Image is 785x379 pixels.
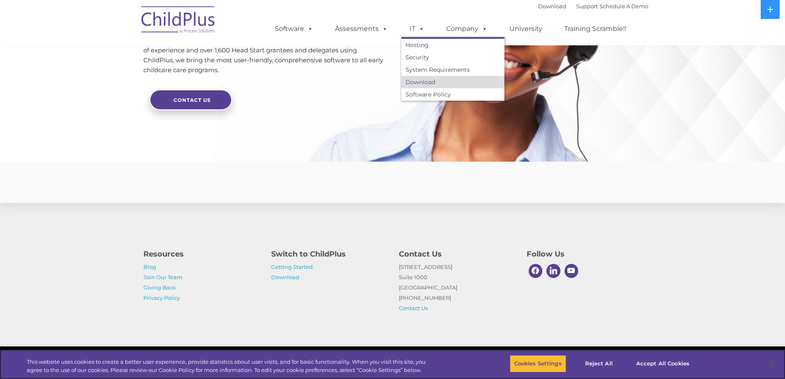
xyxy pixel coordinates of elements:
a: Schedule A Demo [600,3,648,9]
a: Contact Us [399,305,428,311]
a: Software Policy [401,88,504,101]
a: Contact Us [150,89,232,110]
a: Training Scramble!! [556,21,635,37]
a: IT [401,21,433,37]
span: Contact Us [173,97,211,103]
a: System Requirements [401,64,504,76]
button: Close [763,355,781,373]
a: Company [438,21,496,37]
button: Reject All [573,355,625,372]
font: | [538,3,648,9]
a: Join Our Team [143,274,183,280]
a: Assessments [327,21,396,37]
a: Security [401,51,504,64]
a: Facebook [527,262,545,280]
h4: Follow Us [527,248,642,260]
p: [STREET_ADDRESS] Suite 1000 [GEOGRAPHIC_DATA] [PHONE_NUMBER] [399,262,514,313]
a: Giving Back [143,284,176,291]
a: Support [576,3,598,9]
div: This website uses cookies to create a better user experience, provide statistics about user visit... [27,358,432,374]
a: Download [538,3,566,9]
h4: Switch to ChildPlus [271,248,387,260]
button: Accept All Cookies [632,355,694,372]
a: Linkedin [544,262,562,280]
a: Hosting [401,39,504,51]
p: As the most-widely used Head Start and Early Head Start program management software, our software... [143,26,387,75]
a: Privacy Policy [143,294,180,301]
a: Blog [143,264,156,270]
img: ChildPlus by Procare Solutions [137,0,220,42]
a: Getting Started [271,264,313,270]
a: Software [267,21,321,37]
a: Youtube [562,262,581,280]
h4: Resources [143,248,259,260]
h4: Contact Us [399,248,514,260]
a: Download [401,76,504,88]
a: Download [271,274,299,280]
button: Cookies Settings [510,355,566,372]
a: University [501,21,551,37]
